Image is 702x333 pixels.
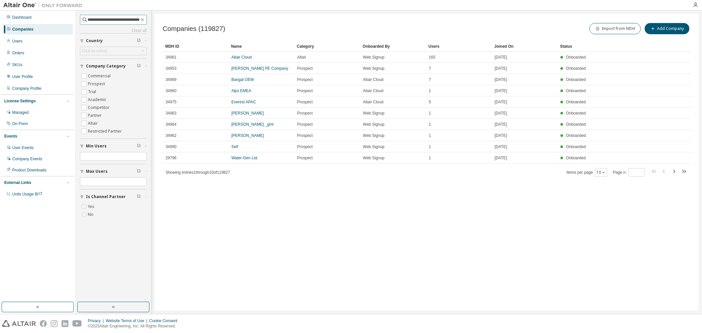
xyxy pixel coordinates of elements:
[12,74,33,79] div: User Profile
[231,66,288,71] a: [PERSON_NAME] PE Company
[80,28,147,33] a: Clear all
[297,55,306,60] span: Altair
[495,144,507,149] span: [DATE]
[363,99,383,105] span: Altair Cloud
[429,133,431,138] span: 1
[297,111,313,116] span: Prospect
[80,59,147,73] button: Company Category
[86,143,107,149] span: Min Users
[613,168,644,177] span: Page n.
[566,89,586,93] span: Onboarded
[429,77,431,82] span: 7
[12,145,34,150] div: User Events
[231,133,264,138] a: [PERSON_NAME]
[363,155,384,161] span: Web Signup
[165,41,226,52] div: MDH ID
[363,41,423,52] div: Onboarded By
[363,66,384,71] span: Web Signup
[589,23,641,34] button: Import from MDH
[231,122,273,127] a: [PERSON_NAME] _gml
[86,38,103,43] span: Country
[166,88,176,93] span: 34960
[231,41,292,52] div: Name
[106,318,149,323] div: Website Terms of Use
[80,34,147,48] button: Country
[12,62,22,67] div: SKUs
[363,144,384,149] span: Web Signup
[429,155,431,161] span: 1
[429,41,489,52] div: Users
[149,318,181,323] div: Cookie Consent
[88,80,106,88] label: Prospect
[231,89,251,93] a: Alps EMEA
[597,170,606,175] button: 10
[297,144,313,149] span: Prospect
[566,55,586,60] span: Onboarded
[231,77,254,82] a: Bangal OEM
[297,122,313,127] span: Prospect
[4,98,36,104] div: License Settings
[86,64,126,69] span: Company Category
[88,127,123,135] label: Restricted Partner
[566,66,586,71] span: Onboarded
[137,64,141,69] span: Clear filter
[297,99,313,105] span: Prospect
[566,77,586,82] span: Onboarded
[88,211,95,218] label: No
[231,111,264,115] a: [PERSON_NAME]
[137,38,141,43] span: Clear filter
[88,104,111,112] label: Competitor
[88,72,112,80] label: Commercial
[363,133,384,138] span: Web Signup
[297,155,313,161] span: Prospect
[495,66,507,71] span: [DATE]
[62,320,68,327] img: linkedin.svg
[166,99,176,105] span: 34975
[80,139,147,153] button: Min Users
[297,77,313,82] span: Prospect
[51,320,58,327] img: instagram.svg
[166,55,176,60] span: 34961
[566,144,586,149] span: Onboarded
[429,122,431,127] span: 1
[12,27,34,32] div: Companies
[166,111,176,116] span: 34963
[363,77,383,82] span: Altair Cloud
[166,122,176,127] span: 34964
[4,134,17,139] div: Events
[88,88,97,96] label: Trial
[80,164,147,179] button: Max Users
[429,88,431,93] span: 1
[12,192,42,196] span: Units Usage BI
[363,55,384,60] span: Web Signup
[80,190,147,204] button: Is Channel Partner
[363,88,383,93] span: Altair Cloud
[495,88,507,93] span: [DATE]
[495,55,507,60] span: [DATE]
[137,169,141,174] span: Clear filter
[495,111,507,116] span: [DATE]
[88,203,96,211] label: Yes
[88,318,106,323] div: Privacy
[495,77,507,82] span: [DATE]
[166,77,176,82] span: 34969
[645,23,689,34] button: Add Company
[495,122,507,127] span: [DATE]
[12,15,32,20] div: Dashboard
[429,66,431,71] span: 7
[88,96,108,104] label: Academic
[88,323,181,329] p: © 2025 Altair Engineering, Inc. All Rights Reserved.
[429,99,431,105] span: 5
[166,170,230,175] span: Showing entries 1 through 10 of 119827
[363,111,384,116] span: Web Signup
[297,133,313,138] span: Prospect
[566,100,586,104] span: Onboarded
[166,133,176,138] span: 34962
[297,66,313,71] span: Prospect
[363,122,384,127] span: Web Signup
[12,38,22,44] div: Users
[231,144,238,149] a: Self
[429,55,435,60] span: 165
[137,143,141,149] span: Clear filter
[86,169,108,174] span: Max Users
